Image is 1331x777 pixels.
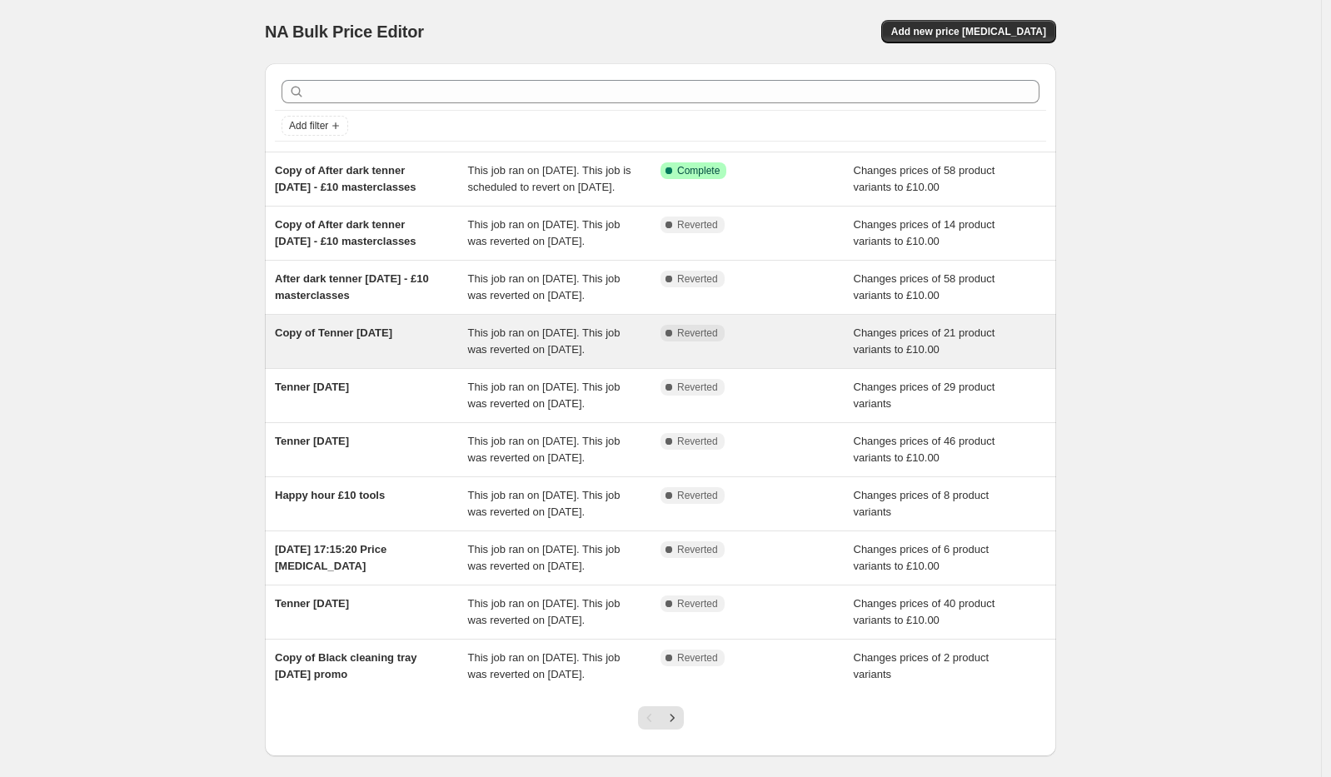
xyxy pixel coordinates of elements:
span: Changes prices of 2 product variants [854,651,990,680]
span: Copy of Black cleaning tray [DATE] promo [275,651,417,680]
button: Add new price [MEDICAL_DATA] [881,20,1056,43]
span: Tenner [DATE] [275,597,349,610]
span: Add filter [289,119,328,132]
span: Copy of Tenner [DATE] [275,326,392,339]
span: This job ran on [DATE]. This job is scheduled to revert on [DATE]. [468,164,631,193]
span: Changes prices of 14 product variants to £10.00 [854,218,995,247]
span: This job ran on [DATE]. This job was reverted on [DATE]. [468,435,621,464]
span: Changes prices of 8 product variants [854,489,990,518]
span: This job ran on [DATE]. This job was reverted on [DATE]. [468,489,621,518]
span: Changes prices of 58 product variants to £10.00 [854,164,995,193]
span: This job ran on [DATE]. This job was reverted on [DATE]. [468,272,621,301]
span: Reverted [677,597,718,610]
span: Changes prices of 21 product variants to £10.00 [854,326,995,356]
nav: Pagination [638,706,684,730]
span: Tenner [DATE] [275,435,349,447]
span: Reverted [677,272,718,286]
span: Changes prices of 46 product variants to £10.00 [854,435,995,464]
span: This job ran on [DATE]. This job was reverted on [DATE]. [468,597,621,626]
span: Changes prices of 58 product variants to £10.00 [854,272,995,301]
span: After dark tenner [DATE] - £10 masterclasses [275,272,429,301]
span: NA Bulk Price Editor [265,22,424,41]
span: Reverted [677,381,718,394]
span: Reverted [677,489,718,502]
span: Happy hour £10 tools [275,489,385,501]
span: Copy of After dark tenner [DATE] - £10 masterclasses [275,164,416,193]
span: Reverted [677,543,718,556]
span: Changes prices of 40 product variants to £10.00 [854,597,995,626]
button: Add filter [282,116,348,136]
span: Changes prices of 6 product variants to £10.00 [854,543,990,572]
span: This job ran on [DATE]. This job was reverted on [DATE]. [468,543,621,572]
button: Next [661,706,684,730]
span: [DATE] 17:15:20 Price [MEDICAL_DATA] [275,543,386,572]
span: Copy of After dark tenner [DATE] - £10 masterclasses [275,218,416,247]
span: Complete [677,164,720,177]
span: This job ran on [DATE]. This job was reverted on [DATE]. [468,381,621,410]
span: This job ran on [DATE]. This job was reverted on [DATE]. [468,651,621,680]
span: Tenner [DATE] [275,381,349,393]
span: Reverted [677,651,718,665]
span: Reverted [677,218,718,232]
span: Reverted [677,435,718,448]
span: Reverted [677,326,718,340]
span: Add new price [MEDICAL_DATA] [891,25,1046,38]
span: This job ran on [DATE]. This job was reverted on [DATE]. [468,218,621,247]
span: Changes prices of 29 product variants [854,381,995,410]
span: This job ran on [DATE]. This job was reverted on [DATE]. [468,326,621,356]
